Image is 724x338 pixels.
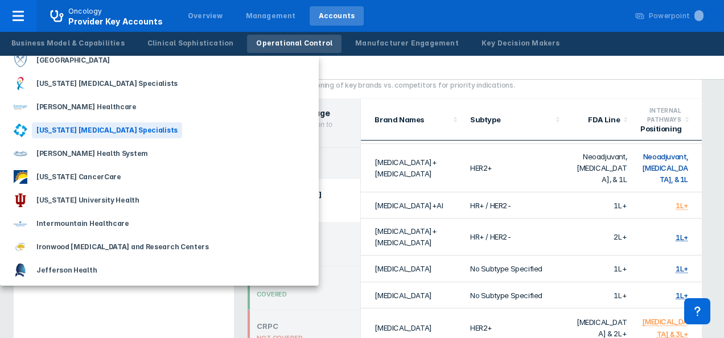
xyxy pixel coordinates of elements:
[32,262,101,278] div: Jefferson Health
[14,100,27,114] img: geisinger-health-system
[32,76,182,92] div: [US_STATE] [MEDICAL_DATA] Specialists
[14,170,27,184] img: il-cancer-care
[32,239,213,255] div: Ironwood [MEDICAL_DATA] and Research Centers
[32,216,134,232] div: Intermountain Healthcare
[14,53,27,67] img: emory
[32,146,153,162] div: [PERSON_NAME] Health System
[32,52,114,68] div: [GEOGRAPHIC_DATA]
[14,147,27,160] img: henry-ford
[14,77,27,90] img: florida-cancer-specialists
[32,286,160,302] div: [PERSON_NAME] [PERSON_NAME]
[32,99,141,115] div: [PERSON_NAME] Healthcare
[14,193,27,207] img: indiana-university
[14,217,27,230] img: intermountain-healthcare-provider
[32,169,126,185] div: [US_STATE] CancerCare
[14,240,27,254] img: ironwood-cancer-and-research-centers
[14,263,27,277] img: jefferson-health-system
[14,123,27,137] img: georgia-cancer-specialists
[32,122,182,138] div: [US_STATE] [MEDICAL_DATA] Specialists
[684,298,710,324] div: Contact Support
[32,192,144,208] div: [US_STATE] University Health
